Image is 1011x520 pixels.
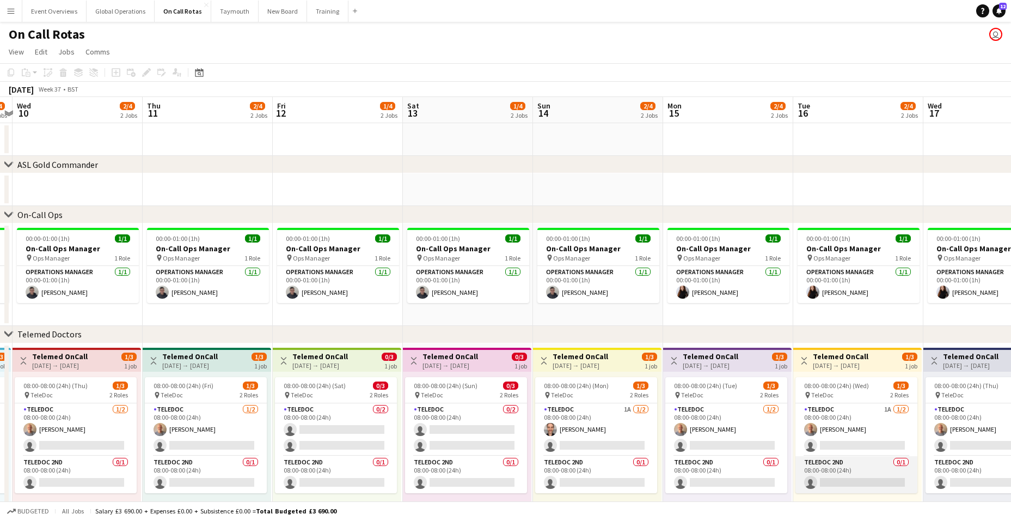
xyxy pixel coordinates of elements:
div: 2 Jobs [901,111,918,119]
span: 1/3 [893,382,909,390]
app-card-role: TeleDoc 2nd0/108:00-08:00 (24h) [535,456,657,493]
span: 1/1 [896,234,911,243]
span: 00:00-01:00 (1h) [936,234,981,243]
span: 1/1 [375,234,390,243]
app-card-role: Operations Manager1/100:00-01:00 (1h)[PERSON_NAME] [537,266,659,303]
button: Event Overviews [22,1,87,22]
span: 00:00-01:00 (1h) [416,234,460,243]
h3: On-Call Ops Manager [798,244,920,253]
app-card-role: Operations Manager1/100:00-01:00 (1h)[PERSON_NAME] [667,266,789,303]
span: 2 Roles [890,391,909,399]
span: Wed [928,101,942,111]
app-job-card: 08:00-08:00 (24h) (Mon)1/3 TeleDoc2 RolesTeleDoc1A1/208:00-08:00 (24h)[PERSON_NAME] TeleDoc 2nd0/... [535,377,657,493]
span: Fri [277,101,286,111]
span: 1/3 [243,382,258,390]
span: TeleDoc [551,391,573,399]
span: 00:00-01:00 (1h) [156,234,200,243]
span: 1/3 [772,353,787,361]
div: [DATE] → [DATE] [32,361,88,370]
div: 2 Jobs [641,111,658,119]
h3: On-Call Ops Manager [277,244,399,253]
app-job-card: 08:00-08:00 (24h) (Sun)0/3 TeleDoc2 RolesTeleDoc0/208:00-08:00 (24h) TeleDoc 2nd0/108:00-08:00 (24h) [405,377,527,493]
span: 1 Role [505,254,520,262]
span: 08:00-08:00 (24h) (Sun) [414,382,477,390]
span: 1 Role [895,254,911,262]
div: 00:00-01:00 (1h)1/1On-Call Ops Manager Ops Manager1 RoleOperations Manager1/100:00-01:00 (1h)[PER... [667,228,789,303]
div: 08:00-08:00 (24h) (Tue)1/3 TeleDoc2 RolesTeleDoc1/208:00-08:00 (24h)[PERSON_NAME] TeleDoc 2nd0/10... [665,377,787,493]
span: TeleDoc [161,391,183,399]
app-job-card: 00:00-01:00 (1h)1/1On-Call Ops Manager Ops Manager1 RoleOperations Manager1/100:00-01:00 (1h)[PER... [537,228,659,303]
span: 00:00-01:00 (1h) [546,234,590,243]
span: 00:00-01:00 (1h) [806,234,850,243]
span: 1 Role [375,254,390,262]
button: On Call Rotas [155,1,211,22]
span: 1/1 [505,234,520,243]
div: 00:00-01:00 (1h)1/1On-Call Ops Manager Ops Manager1 RoleOperations Manager1/100:00-01:00 (1h)[PER... [798,228,920,303]
app-job-card: 08:00-08:00 (24h) (Sat)0/3 TeleDoc2 RolesTeleDoc0/208:00-08:00 (24h) TeleDoc 2nd0/108:00-08:00 (24h) [275,377,397,493]
app-card-role: TeleDoc1/208:00-08:00 (24h)[PERSON_NAME] [145,403,267,456]
div: 1 job [905,361,917,370]
div: 2 Jobs [511,111,528,119]
span: Ops Manager [683,254,720,262]
span: TeleDoc [941,391,964,399]
div: 00:00-01:00 (1h)1/1On-Call Ops Manager Ops Manager1 RoleOperations Manager1/100:00-01:00 (1h)[PER... [147,228,269,303]
app-card-role: TeleDoc 2nd0/108:00-08:00 (24h) [145,456,267,493]
button: New Board [259,1,307,22]
app-job-card: 08:00-08:00 (24h) (Fri)1/3 TeleDoc2 RolesTeleDoc1/208:00-08:00 (24h)[PERSON_NAME] TeleDoc 2nd0/10... [145,377,267,493]
span: 12 [275,107,286,119]
span: 1 Role [765,254,781,262]
span: 1 Role [114,254,130,262]
div: On-Call Ops [17,209,63,220]
span: Ops Manager [943,254,981,262]
a: Edit [30,45,52,59]
span: 08:00-08:00 (24h) (Wed) [804,382,869,390]
span: 11 [145,107,161,119]
app-job-card: 08:00-08:00 (24h) (Thu)1/3 TeleDoc2 RolesTeleDoc1/208:00-08:00 (24h)[PERSON_NAME] TeleDoc 2nd0/10... [15,377,137,493]
a: Comms [81,45,114,59]
span: 17 [926,107,942,119]
span: TeleDoc [811,391,834,399]
span: TeleDoc [30,391,53,399]
div: [DATE] → [DATE] [292,361,348,370]
span: Ops Manager [813,254,850,262]
a: 12 [992,4,1006,17]
span: 14 [536,107,550,119]
app-card-role: Operations Manager1/100:00-01:00 (1h)[PERSON_NAME] [17,266,139,303]
span: Mon [667,101,682,111]
span: 1/3 [633,382,648,390]
div: [DATE] → [DATE] [943,361,998,370]
span: 00:00-01:00 (1h) [26,234,70,243]
div: [DATE] → [DATE] [422,361,478,370]
app-card-role: TeleDoc1A1/208:00-08:00 (24h)[PERSON_NAME] [795,403,917,456]
div: [DATE] → [DATE] [813,361,868,370]
span: 08:00-08:00 (24h) (Fri) [154,382,213,390]
span: 1/1 [635,234,651,243]
span: Ops Manager [33,254,70,262]
div: 00:00-01:00 (1h)1/1On-Call Ops Manager Ops Manager1 RoleOperations Manager1/100:00-01:00 (1h)[PER... [407,228,529,303]
span: 08:00-08:00 (24h) (Tue) [674,382,737,390]
div: [DATE] → [DATE] [162,361,218,370]
span: 08:00-08:00 (24h) (Sat) [284,382,346,390]
app-job-card: 00:00-01:00 (1h)1/1On-Call Ops Manager Ops Manager1 RoleOperations Manager1/100:00-01:00 (1h)[PER... [277,228,399,303]
div: 2 Jobs [771,111,788,119]
span: 2 Roles [760,391,779,399]
div: Telemed Doctors [17,329,82,340]
h3: On-Call Ops Manager [667,244,789,253]
app-job-card: 08:00-08:00 (24h) (Wed)1/3 TeleDoc2 RolesTeleDoc1A1/208:00-08:00 (24h)[PERSON_NAME] TeleDoc 2nd0/... [795,377,917,493]
span: 1/4 [380,102,395,110]
div: BST [68,85,78,93]
span: TeleDoc [681,391,703,399]
div: [DATE] → [DATE] [553,361,608,370]
h3: Telemed OnCall [32,352,88,361]
span: 1/3 [113,382,128,390]
span: 00:00-01:00 (1h) [676,234,720,243]
app-card-role: TeleDoc 2nd0/108:00-08:00 (24h) [795,456,917,493]
span: Week 37 [36,85,63,93]
span: 1/3 [642,353,657,361]
app-card-role: TeleDoc 2nd0/108:00-08:00 (24h) [405,456,527,493]
app-card-role: TeleDoc 2nd0/108:00-08:00 (24h) [665,456,787,493]
span: Comms [85,47,110,57]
